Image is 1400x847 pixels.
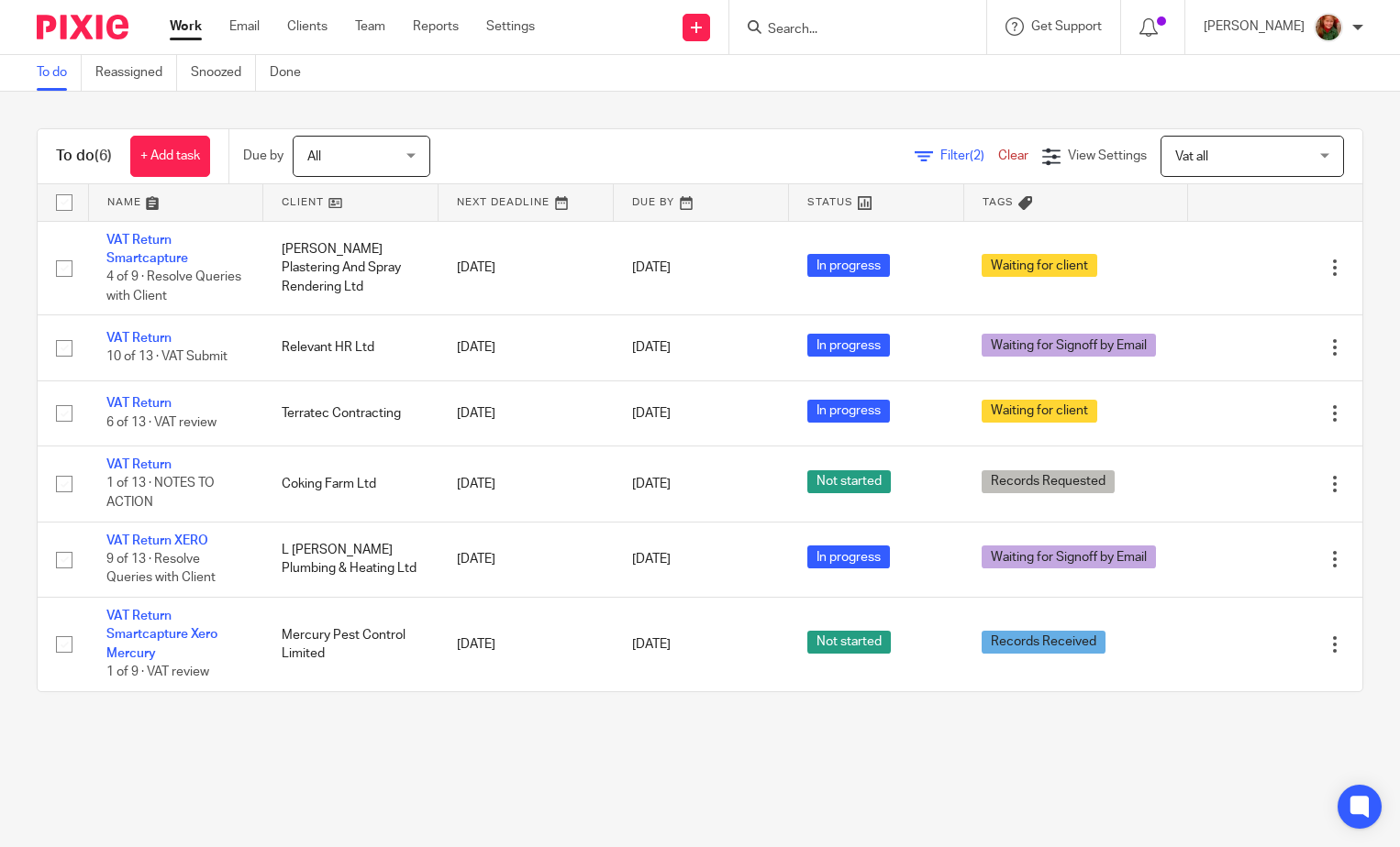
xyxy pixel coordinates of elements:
span: Not started [807,631,891,654]
span: Waiting for client [982,254,1097,277]
span: Waiting for Signoff by Email [982,334,1156,357]
td: Terratec Contracting [263,380,439,445]
a: Settings [486,17,535,36]
a: Email [229,17,260,36]
span: [DATE] [632,341,671,354]
td: [DATE] [439,446,614,522]
a: Done [270,55,315,91]
span: Waiting for Signoff by Email [982,545,1156,568]
span: (6) [94,148,112,163]
img: Pixie [37,15,128,39]
a: Team [355,17,385,36]
p: [PERSON_NAME] [1204,17,1305,36]
a: VAT Return [106,397,172,410]
a: Reports [413,17,459,36]
span: Filter [940,149,998,162]
span: In progress [807,334,890,357]
h1: To do [56,147,112,166]
span: 1 of 13 · NOTES TO ACTION [106,478,215,510]
span: In progress [807,254,890,277]
td: [DATE] [439,380,614,445]
a: Reassigned [95,55,177,91]
a: + Add task [130,136,210,177]
span: Records Received [982,631,1106,654]
a: VAT Return [106,332,172,345]
td: L [PERSON_NAME] Plumbing & Heating Ltd [263,522,439,597]
span: 9 of 13 · Resolve Queries with Client [106,553,216,585]
span: Not started [807,470,891,493]
td: Coking Farm Ltd [263,446,439,522]
span: [DATE] [632,478,671,490]
span: All [307,150,321,163]
a: Clients [287,17,328,36]
span: [DATE] [632,638,671,651]
a: Work [170,17,202,36]
span: In progress [807,545,890,568]
span: 6 of 13 · VAT review [106,416,217,429]
span: 4 of 9 · Resolve Queries with Client [106,270,241,302]
p: Due by [243,147,283,165]
span: Records Requested [982,470,1115,493]
td: [DATE] [439,522,614,597]
td: Mercury Pest Control Limited [263,598,439,691]
a: VAT Return Smartcapture [106,234,188,265]
span: [DATE] [632,553,671,566]
td: [DATE] [439,598,614,691]
a: To do [37,55,82,91]
img: sallycropped.JPG [1314,13,1343,42]
a: VAT Return [106,458,172,471]
span: 1 of 9 · VAT review [106,665,209,678]
span: (2) [970,149,984,162]
a: VAT Return XERO [106,534,208,547]
a: Clear [998,149,1028,162]
span: Tags [983,197,1014,207]
span: Vat all [1175,150,1208,163]
td: Relevant HR Ltd [263,315,439,380]
a: Snoozed [191,55,256,91]
input: Search [766,22,931,38]
span: Waiting for client [982,400,1097,423]
td: [DATE] [439,315,614,380]
td: [DATE] [439,221,614,315]
span: [DATE] [632,407,671,420]
span: Get Support [1031,20,1102,33]
td: [PERSON_NAME] Plastering And Spray Rendering Ltd [263,221,439,315]
span: [DATE] [632,261,671,274]
a: VAT Return Smartcapture Xero Mercury [106,610,217,660]
span: View Settings [1068,149,1147,162]
span: 10 of 13 · VAT Submit [106,351,228,364]
span: In progress [807,400,890,423]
